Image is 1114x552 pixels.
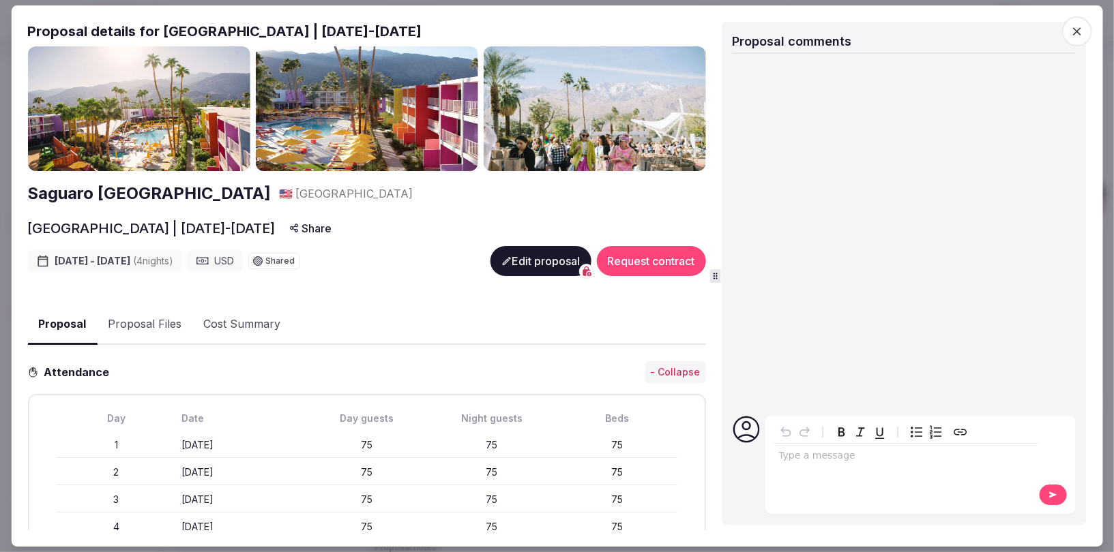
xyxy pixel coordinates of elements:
div: [DATE] [181,520,302,534]
button: Bold [832,423,851,442]
div: Day guests [307,412,427,425]
div: 75 [432,493,552,506]
button: Cost Summary [192,305,291,345]
div: 75 [307,520,427,534]
div: 75 [432,438,552,452]
button: - Collapse [645,361,705,383]
button: Underline [870,423,889,442]
button: Bulleted list [907,423,926,442]
div: Date [181,412,302,425]
div: editable markdown [773,444,1038,471]
div: Beds [557,412,677,425]
button: Proposal [27,305,97,345]
div: 3 [56,493,176,506]
span: ( 4 night s ) [133,255,173,266]
span: [GEOGRAPHIC_DATA] [295,186,413,201]
button: Share [280,216,340,241]
div: 75 [307,493,427,506]
span: [DATE] - [DATE] [55,254,173,268]
div: 75 [307,465,427,479]
div: [DATE] [181,493,302,506]
button: Italic [851,423,870,442]
div: 75 [557,438,677,452]
div: [DATE] [181,465,302,479]
div: USD [187,250,242,272]
div: 75 [307,438,427,452]
button: 🇺🇸 [279,186,293,201]
button: Edit proposal [490,246,591,276]
div: 75 [432,520,552,534]
div: 75 [557,465,677,479]
img: Gallery photo 3 [483,46,705,171]
div: 75 [557,493,677,506]
span: Proposal comments [732,34,851,48]
div: 75 [557,520,677,534]
h3: Attendance [38,364,120,380]
button: Create link [950,423,969,442]
div: Night guests [432,412,552,425]
div: Day [56,412,176,425]
span: Shared [265,257,295,265]
h2: Proposal details for [GEOGRAPHIC_DATA] | [DATE]-[DATE] [27,22,705,41]
a: Saguaro [GEOGRAPHIC_DATA] [27,182,271,205]
div: 2 [56,465,176,479]
h2: [GEOGRAPHIC_DATA] | [DATE]-[DATE] [27,219,275,238]
img: Gallery photo 2 [255,46,478,171]
button: Proposal Files [97,305,192,345]
div: 1 [56,438,176,452]
img: Gallery photo 1 [27,46,250,171]
div: [DATE] [181,438,302,452]
div: 4 [56,520,176,534]
button: Request contract [596,246,705,276]
div: 75 [432,465,552,479]
div: toggle group [907,423,945,442]
span: 🇺🇸 [279,187,293,200]
button: Numbered list [926,423,945,442]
